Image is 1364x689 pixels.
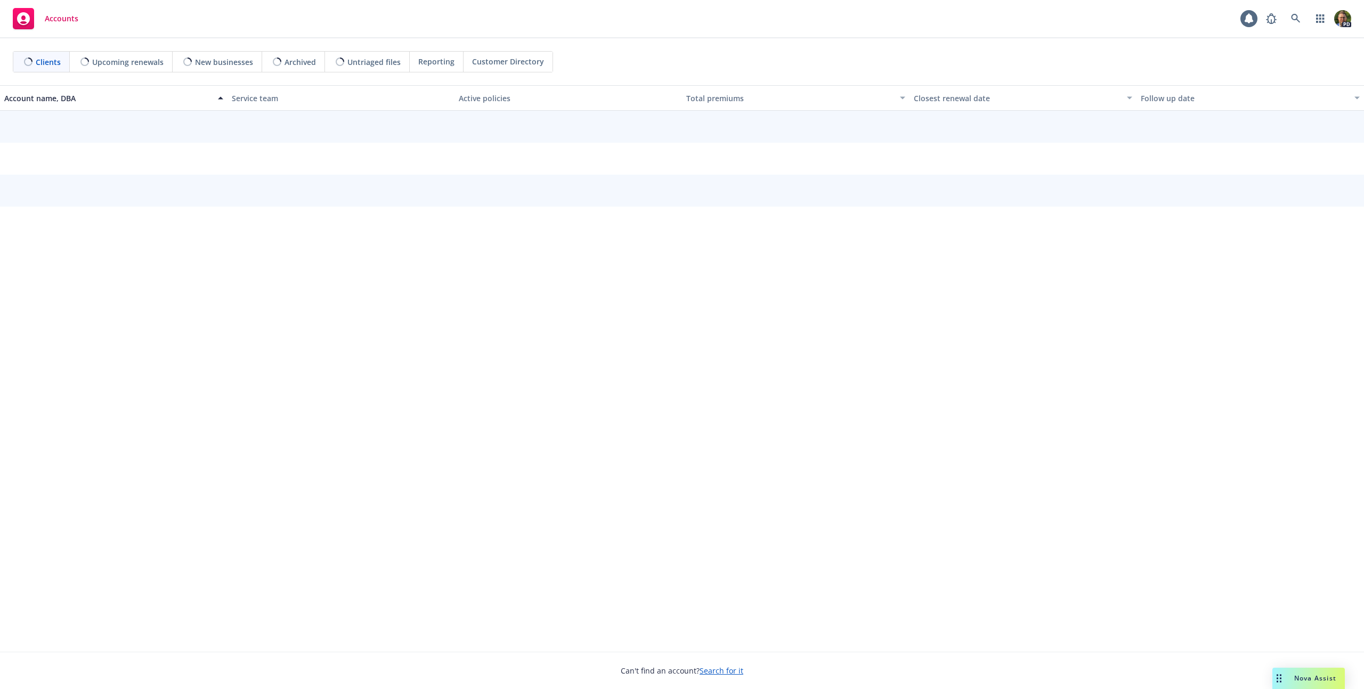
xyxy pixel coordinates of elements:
div: Follow up date [1141,93,1348,104]
span: Nova Assist [1294,674,1336,683]
div: Total premiums [686,93,894,104]
span: Customer Directory [472,56,544,67]
button: Follow up date [1136,85,1364,111]
span: New businesses [195,56,253,68]
button: Service team [228,85,455,111]
button: Closest renewal date [910,85,1137,111]
button: Active policies [454,85,682,111]
a: Report a Bug [1261,8,1282,29]
button: Nova Assist [1272,668,1345,689]
span: Can't find an account? [621,665,743,676]
a: Search for it [700,666,743,676]
span: Untriaged files [347,56,401,68]
span: Archived [285,56,316,68]
span: Accounts [45,14,78,23]
a: Search [1285,8,1306,29]
img: photo [1334,10,1351,27]
div: Drag to move [1272,668,1286,689]
span: Upcoming renewals [92,56,164,68]
div: Closest renewal date [914,93,1121,104]
a: Accounts [9,4,83,34]
div: Active policies [459,93,678,104]
a: Switch app [1310,8,1331,29]
div: Account name, DBA [4,93,212,104]
span: Clients [36,56,61,68]
button: Total premiums [682,85,910,111]
span: Reporting [418,56,454,67]
div: Service team [232,93,451,104]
